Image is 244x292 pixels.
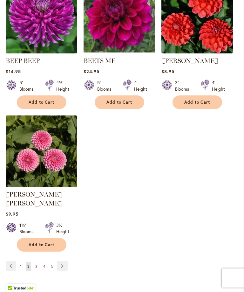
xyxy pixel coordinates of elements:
button: Add to Cart [17,95,66,109]
span: $9.95 [6,211,18,217]
img: BETTY ANNE [6,115,77,187]
a: BEEP BEEP [6,57,40,65]
div: 1½" Blooms [19,222,37,235]
div: 4½' Height [56,80,69,92]
a: BETTY ANNE [6,182,77,188]
div: 4' Height [212,80,225,92]
span: Add to Cart [184,100,210,105]
div: 5" Blooms [97,80,115,92]
span: $8.95 [161,68,174,74]
a: [PERSON_NAME] [161,57,218,65]
a: BEEP BEEP [6,49,77,55]
span: $14.95 [6,68,21,74]
a: 1 [18,262,23,271]
a: BEETS ME [84,57,115,65]
div: 3" Blooms [175,80,193,92]
span: 1 [20,264,22,269]
span: 3 [35,264,37,269]
span: Add to Cart [106,100,132,105]
button: Add to Cart [95,95,144,109]
a: [PERSON_NAME] [PERSON_NAME] [6,191,62,207]
button: Add to Cart [17,238,66,252]
iframe: Launch Accessibility Center [5,269,23,287]
span: Add to Cart [29,100,55,105]
a: 5 [50,262,55,271]
span: 4 [43,264,45,269]
a: 4 [42,262,47,271]
div: 4' Height [134,80,147,92]
a: BEETS ME [84,49,155,55]
span: 5 [51,264,53,269]
a: 3 [34,262,39,271]
button: Add to Cart [173,95,222,109]
div: 3½' Height [56,222,69,235]
span: 2 [27,264,30,269]
div: 5" Blooms [19,80,37,92]
span: Add to Cart [29,242,55,247]
a: BENJAMIN MATTHEW [161,49,233,55]
span: $24.95 [84,68,99,74]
